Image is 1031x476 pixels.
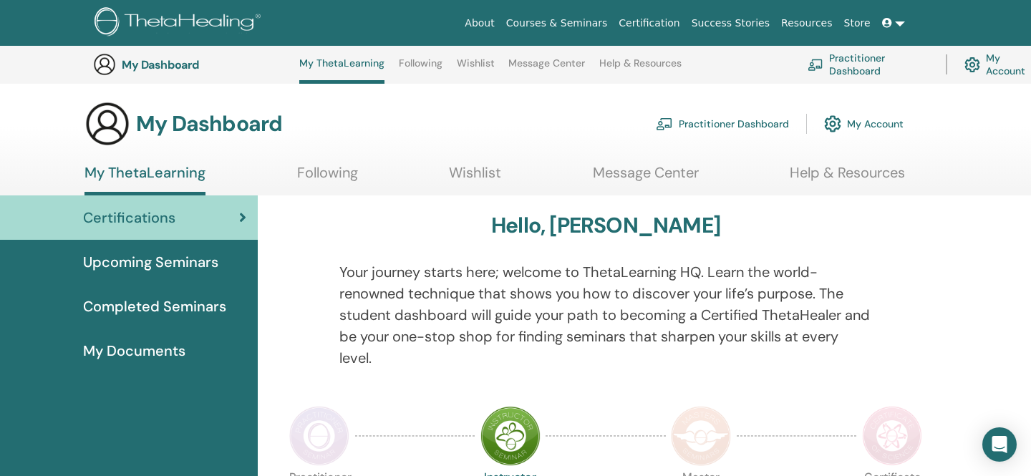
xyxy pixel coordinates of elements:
[459,10,500,37] a: About
[671,406,731,466] img: Master
[808,59,823,70] img: chalkboard-teacher.svg
[297,164,358,192] a: Following
[599,57,682,80] a: Help & Resources
[339,261,873,369] p: Your journey starts here; welcome to ThetaLearning HQ. Learn the world-renowned technique that sh...
[808,49,929,80] a: Practitioner Dashboard
[508,57,585,80] a: Message Center
[824,108,904,140] a: My Account
[613,10,685,37] a: Certification
[790,164,905,192] a: Help & Resources
[289,406,349,466] img: Practitioner
[964,54,980,76] img: cog.svg
[824,112,841,136] img: cog.svg
[491,213,720,238] h3: Hello, [PERSON_NAME]
[982,427,1017,462] div: Open Intercom Messenger
[457,57,495,80] a: Wishlist
[593,164,699,192] a: Message Center
[84,101,130,147] img: generic-user-icon.jpg
[136,111,282,137] h3: My Dashboard
[299,57,384,84] a: My ThetaLearning
[775,10,838,37] a: Resources
[686,10,775,37] a: Success Stories
[656,108,789,140] a: Practitioner Dashboard
[122,58,265,72] h3: My Dashboard
[83,207,175,228] span: Certifications
[399,57,442,80] a: Following
[84,164,205,195] a: My ThetaLearning
[656,117,673,130] img: chalkboard-teacher.svg
[838,10,876,37] a: Store
[500,10,614,37] a: Courses & Seminars
[83,340,185,361] span: My Documents
[480,406,541,466] img: Instructor
[93,53,116,76] img: generic-user-icon.jpg
[449,164,501,192] a: Wishlist
[862,406,922,466] img: Certificate of Science
[83,251,218,273] span: Upcoming Seminars
[83,296,226,317] span: Completed Seminars
[95,7,266,39] img: logo.png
